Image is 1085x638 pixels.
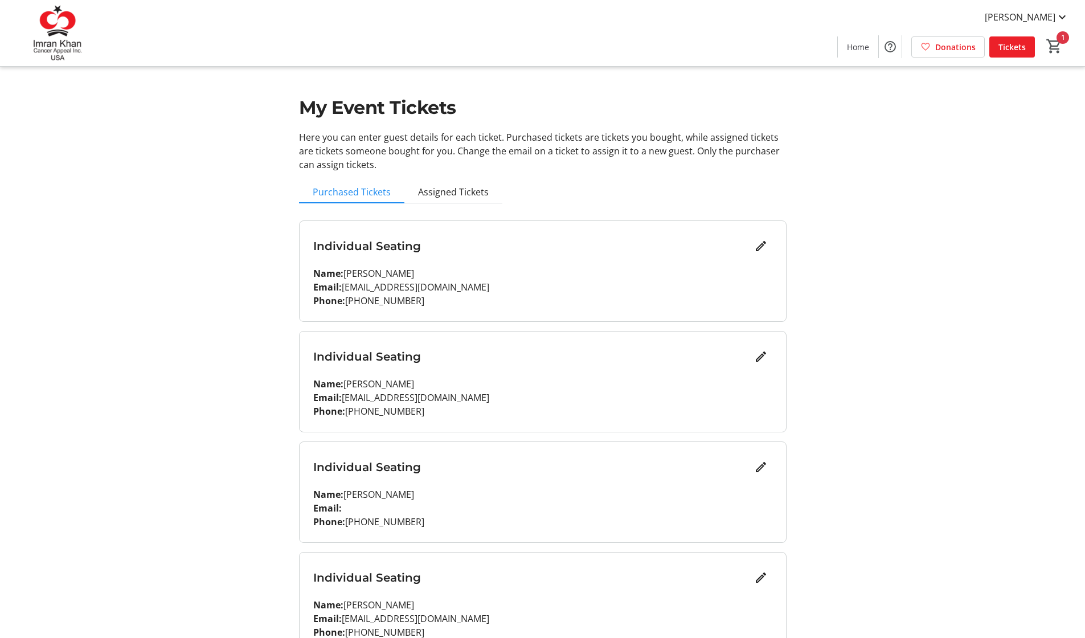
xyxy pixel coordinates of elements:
button: Help [879,35,902,58]
strong: Email: [313,502,342,514]
p: [EMAIL_ADDRESS][DOMAIN_NAME] [313,280,772,294]
span: Assigned Tickets [418,187,489,197]
img: Imran Khan Cancer Appeal Inc.'s Logo [7,5,108,62]
p: [PHONE_NUMBER] [313,294,772,308]
strong: Email: [313,612,342,625]
h1: My Event Tickets [299,94,787,121]
p: Here you can enter guest details for each ticket. Purchased tickets are tickets you bought, while... [299,130,787,171]
a: Home [838,36,878,58]
p: [PHONE_NUMBER] [313,404,772,418]
h3: Individual Seating [313,459,750,476]
span: Donations [935,41,976,53]
p: [PERSON_NAME] [313,377,772,391]
p: [PERSON_NAME] [313,267,772,280]
h3: Individual Seating [313,569,750,586]
a: Tickets [989,36,1035,58]
strong: Phone: [313,405,345,418]
button: Edit [750,235,772,257]
span: Purchased Tickets [313,187,391,197]
p: [EMAIL_ADDRESS][DOMAIN_NAME] [313,391,772,404]
p: [EMAIL_ADDRESS][DOMAIN_NAME] [313,612,772,625]
p: [PERSON_NAME] [313,488,772,501]
span: Tickets [998,41,1026,53]
strong: Phone: [313,295,345,307]
strong: Name: [313,488,343,501]
strong: Email: [313,281,342,293]
strong: Name: [313,599,343,611]
h3: Individual Seating [313,348,750,365]
button: Edit [750,566,772,589]
button: Edit [750,456,772,478]
p: [PHONE_NUMBER] [313,515,772,529]
strong: Phone: [313,516,345,528]
button: Edit [750,345,772,368]
strong: Name: [313,378,343,390]
a: Donations [911,36,985,58]
strong: Email: [313,391,342,404]
strong: Name: [313,267,343,280]
p: [PERSON_NAME] [313,598,772,612]
button: [PERSON_NAME] [976,8,1078,26]
span: [PERSON_NAME] [985,10,1055,24]
h3: Individual Seating [313,238,750,255]
button: Cart [1044,36,1064,56]
span: Home [847,41,869,53]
